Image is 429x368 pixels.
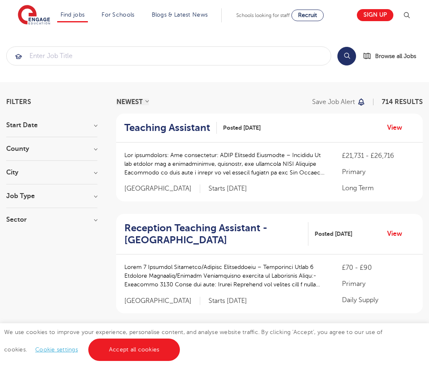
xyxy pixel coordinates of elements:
p: Starts [DATE] [208,184,247,193]
button: Search [337,47,356,65]
p: Primary [342,167,414,177]
span: Browse all Jobs [375,51,416,61]
h2: Reception Teaching Assistant - [GEOGRAPHIC_DATA] [124,222,302,246]
span: 714 RESULTS [382,98,423,106]
span: Posted [DATE] [223,123,261,132]
span: Posted [DATE] [315,230,352,238]
p: £21,731 - £26,716 [342,151,414,161]
p: Daily Supply [342,295,414,305]
a: Teaching Assistant [124,122,217,134]
a: Reception Teaching Assistant - [GEOGRAPHIC_DATA] [124,222,308,246]
h3: Start Date [6,122,97,128]
p: Starts [DATE] [208,297,247,305]
a: Accept all cookies [88,339,180,361]
img: Engage Education [18,5,50,26]
span: Filters [6,99,31,105]
h3: Job Type [6,193,97,199]
a: View [387,228,408,239]
button: Save job alert [312,99,366,105]
a: Blogs & Latest News [152,12,208,18]
span: [GEOGRAPHIC_DATA] [124,184,200,193]
a: Sign up [357,9,393,21]
span: Recruit [298,12,317,18]
p: Lorem 7 Ipsumdol Sitametco/Adipisc Elitseddoeiu – Temporinci Utlab 6 Etdolore Magnaaliq/Enimadm V... [124,263,325,289]
h3: Sector [6,216,97,223]
p: Primary [342,279,414,289]
h3: County [6,145,97,152]
p: £70 - £90 [342,263,414,273]
h3: City [6,169,97,176]
a: For Schools [102,12,134,18]
a: Browse all Jobs [363,51,423,61]
div: Submit [6,46,331,65]
span: Schools looking for staff [236,12,290,18]
h2: Teaching Assistant [124,122,210,134]
a: Recruit [291,10,324,21]
a: Cookie settings [35,346,78,353]
a: View [387,122,408,133]
span: We use cookies to improve your experience, personalise content, and analyse website traffic. By c... [4,329,383,353]
a: Find jobs [61,12,85,18]
p: Save job alert [312,99,355,105]
p: Long Term [342,183,414,193]
span: [GEOGRAPHIC_DATA] [124,297,200,305]
input: Submit [7,47,331,65]
p: Lor ipsumdolors: Ame consectetur: ADIP Elitsedd Eiusmodte – Incididu Ut lab etdolor mag a enimadm... [124,151,325,177]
